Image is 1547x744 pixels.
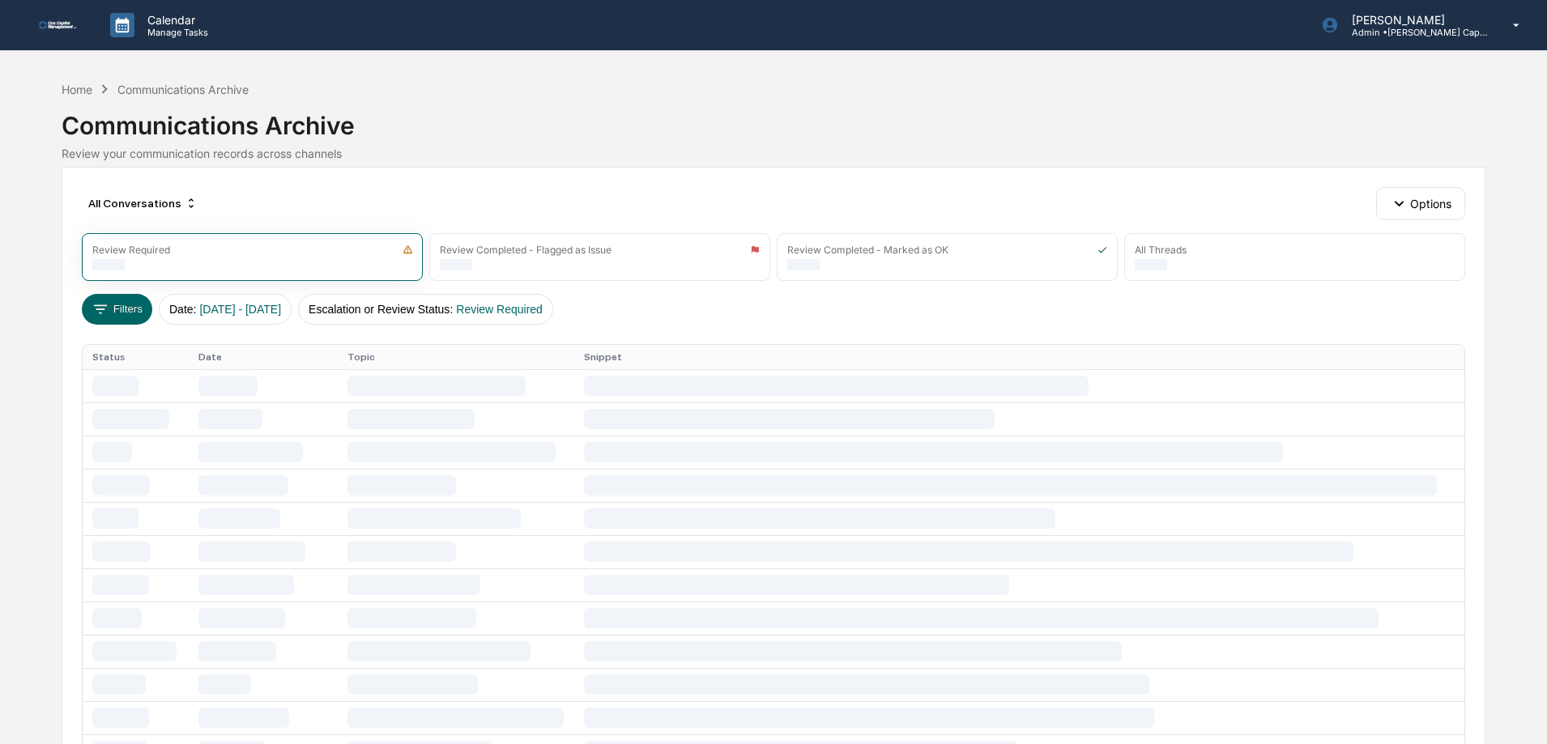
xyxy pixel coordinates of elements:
[1339,27,1489,38] p: Admin • [PERSON_NAME] Capital
[750,244,760,255] img: icon
[338,345,574,369] th: Topic
[134,27,216,38] p: Manage Tasks
[83,345,188,369] th: Status
[189,345,338,369] th: Date
[199,303,281,316] span: [DATE] - [DATE]
[787,244,948,256] div: Review Completed - Marked as OK
[62,98,1485,140] div: Communications Archive
[298,294,553,325] button: Escalation or Review Status:Review Required
[403,244,413,255] img: icon
[440,244,612,256] div: Review Completed - Flagged as Issue
[62,147,1485,160] div: Review your communication records across channels
[92,244,170,256] div: Review Required
[1135,244,1187,256] div: All Threads
[1376,187,1464,219] button: Options
[39,21,78,29] img: logo
[456,303,543,316] span: Review Required
[159,294,292,325] button: Date:[DATE] - [DATE]
[62,83,92,96] div: Home
[574,345,1464,369] th: Snippet
[1339,13,1489,27] p: [PERSON_NAME]
[117,83,249,96] div: Communications Archive
[134,13,216,27] p: Calendar
[82,294,152,325] button: Filters
[1097,244,1107,255] img: icon
[82,190,204,216] div: All Conversations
